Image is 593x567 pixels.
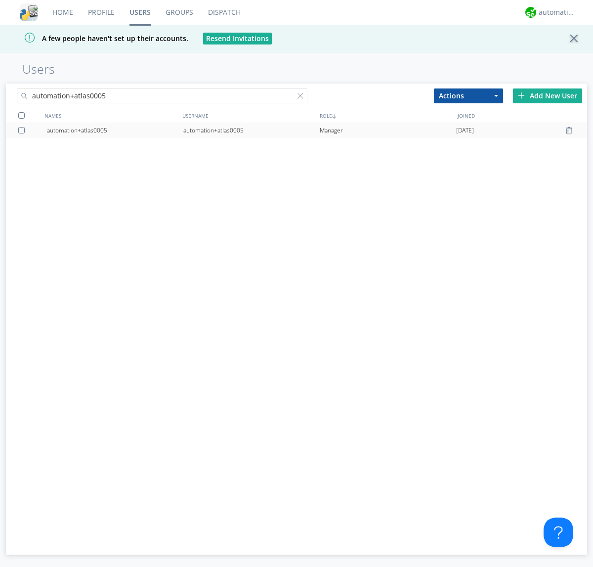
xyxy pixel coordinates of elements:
div: automation+atlas0005 [183,123,320,138]
input: Search users [17,88,307,103]
div: automation+atlas [539,7,576,17]
a: automation+atlas0005automation+atlas0005Manager[DATE] [6,123,587,138]
div: Manager [320,123,456,138]
iframe: Toggle Customer Support [544,518,573,547]
button: Resend Invitations [203,33,272,44]
button: Actions [434,88,503,103]
div: automation+atlas0005 [47,123,183,138]
div: USERNAME [180,108,318,123]
div: ROLE [317,108,455,123]
img: cddb5a64eb264b2086981ab96f4c1ba7 [20,3,38,21]
div: NAMES [42,108,180,123]
div: Add New User [513,88,582,103]
span: [DATE] [456,123,474,138]
img: plus.svg [518,92,525,99]
img: d2d01cd9b4174d08988066c6d424eccd [525,7,536,18]
div: JOINED [455,108,593,123]
span: A few people haven't set up their accounts. [7,34,188,43]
